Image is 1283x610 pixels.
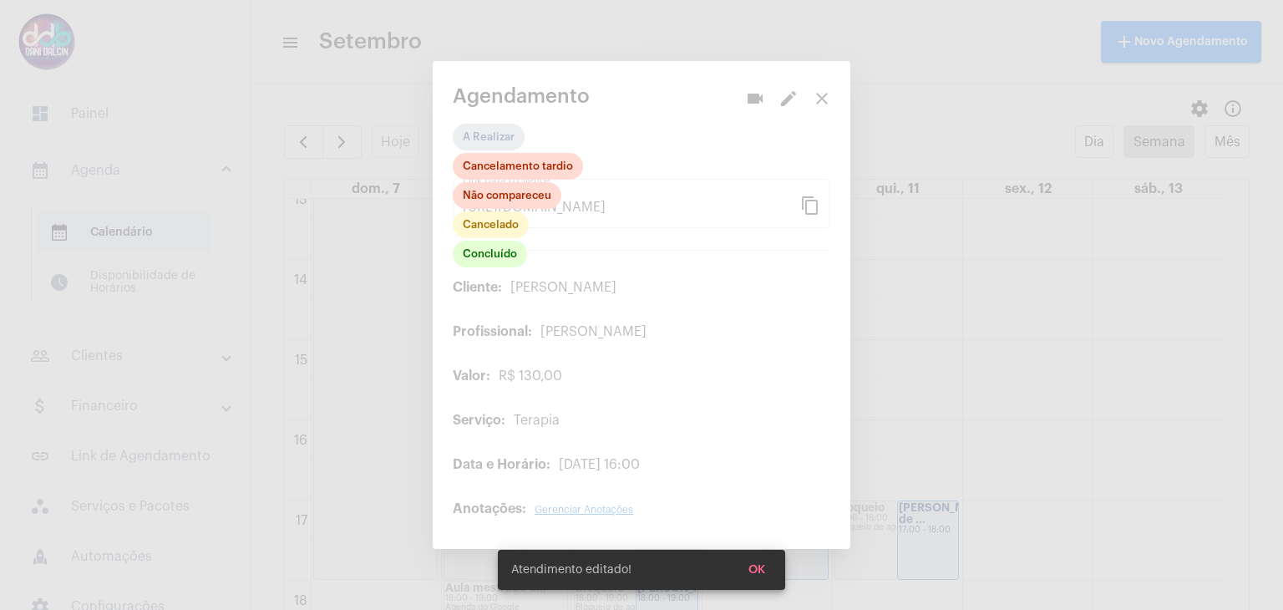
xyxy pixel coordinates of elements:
[453,211,529,238] mat-chip: Cancelado
[453,153,583,180] mat-chip: Cancelamento tardio
[511,562,631,578] span: Atendimento editado!
[748,564,765,576] span: OK
[453,182,561,209] mat-chip: Não compareceu
[453,241,527,267] mat-chip: Concluído
[735,555,778,585] button: OK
